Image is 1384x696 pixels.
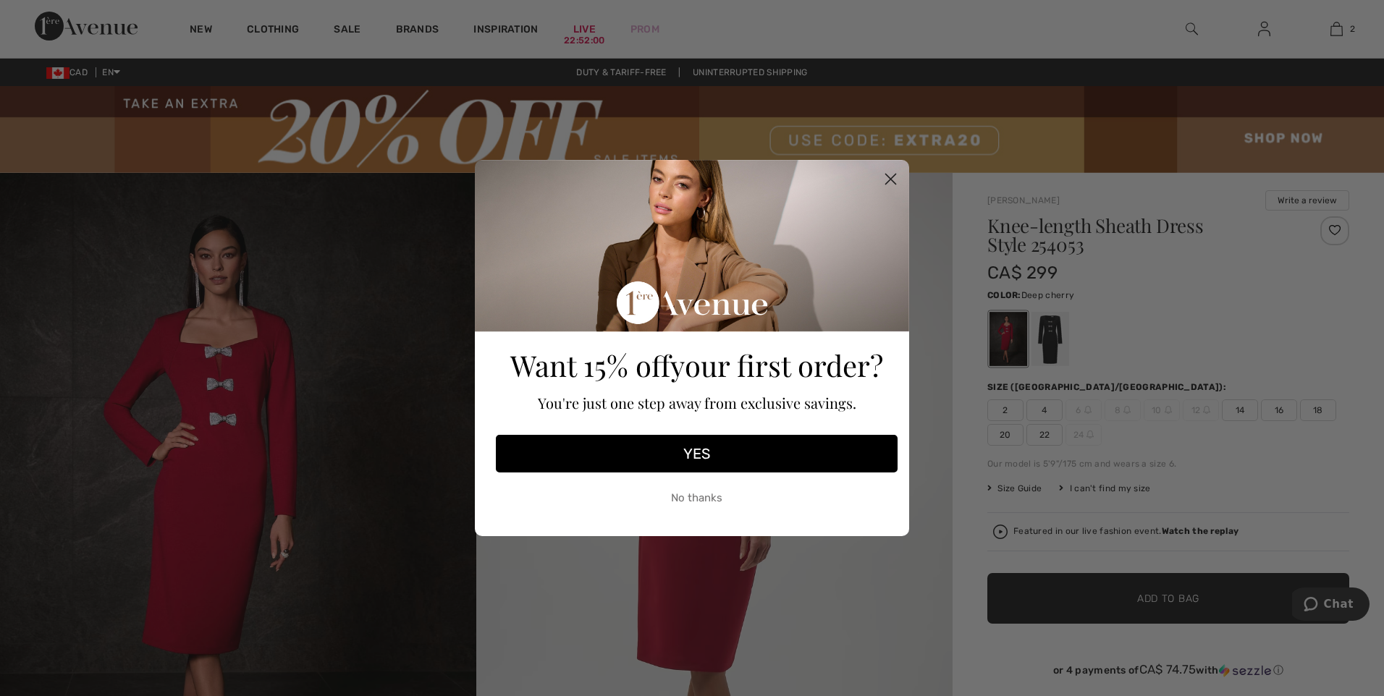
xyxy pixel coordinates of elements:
button: YES [496,435,898,472]
span: Chat [32,10,62,23]
span: Want 15% off [510,346,670,384]
button: Close dialog [878,166,903,192]
span: You're just one step away from exclusive savings. [538,393,856,412]
span: your first order? [670,346,883,384]
button: No thanks [496,480,898,516]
